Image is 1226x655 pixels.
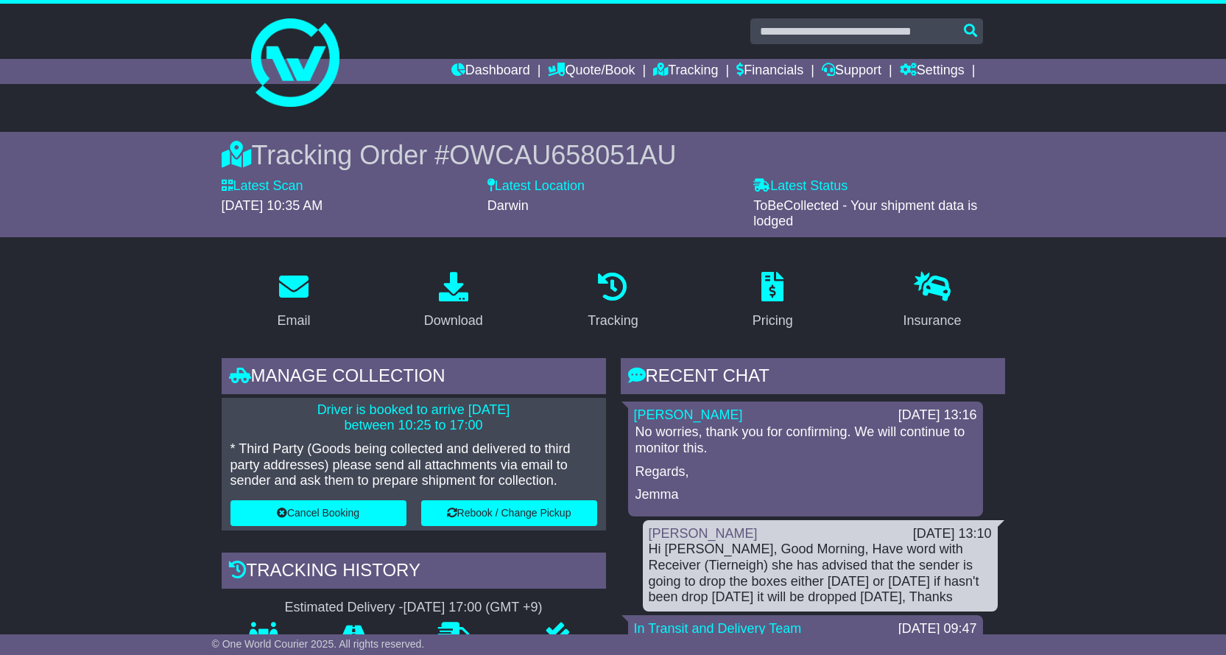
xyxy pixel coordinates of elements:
p: Regards, [635,464,976,480]
a: Settings [900,59,965,84]
span: © One World Courier 2025. All rights reserved. [212,638,425,650]
a: Tracking [653,59,718,84]
label: Latest Location [487,178,585,195]
div: Insurance [903,311,962,331]
div: Tracking Order # [222,139,1005,171]
a: Email [267,267,320,336]
a: Pricing [743,267,803,336]
span: ToBeCollected - Your shipment data is lodged [753,198,977,229]
div: [DATE] 09:47 [898,621,977,637]
a: Quote/Book [548,59,635,84]
p: No worries, thank you for confirming. We will continue to monitor this. [635,424,976,456]
a: Tracking [578,267,647,336]
span: Darwin [487,198,529,213]
div: RECENT CHAT [621,358,1005,398]
p: * Third Party (Goods being collected and delivered to third party addresses) please send all atta... [230,441,597,489]
div: Tracking history [222,553,606,592]
a: In Transit and Delivery Team [634,621,802,636]
label: Latest Status [753,178,848,195]
div: Pricing [753,311,793,331]
a: [PERSON_NAME] [649,526,758,541]
a: [PERSON_NAME] [634,407,743,422]
a: Financials [736,59,803,84]
div: Hi [PERSON_NAME], Good Morning, Have word with Receiver (Tierneigh) she has advised that the send... [649,542,992,605]
button: Cancel Booking [230,500,406,526]
span: OWCAU658051AU [449,140,676,170]
p: Driver is booked to arrive [DATE] between 10:25 to 17:00 [230,402,597,434]
div: Tracking [588,311,638,331]
a: Download [415,267,493,336]
div: Download [424,311,483,331]
div: [DATE] 13:10 [913,526,992,542]
p: Jemma [635,487,976,503]
div: [DATE] 17:00 (GMT +9) [404,600,543,616]
div: [DATE] 13:16 [898,407,977,424]
a: Insurance [894,267,971,336]
div: Email [277,311,310,331]
a: Support [822,59,881,84]
div: Manage collection [222,358,606,398]
button: Rebook / Change Pickup [421,500,597,526]
span: [DATE] 10:35 AM [222,198,323,213]
div: Estimated Delivery - [222,600,606,616]
a: Dashboard [451,59,530,84]
label: Latest Scan [222,178,303,195]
